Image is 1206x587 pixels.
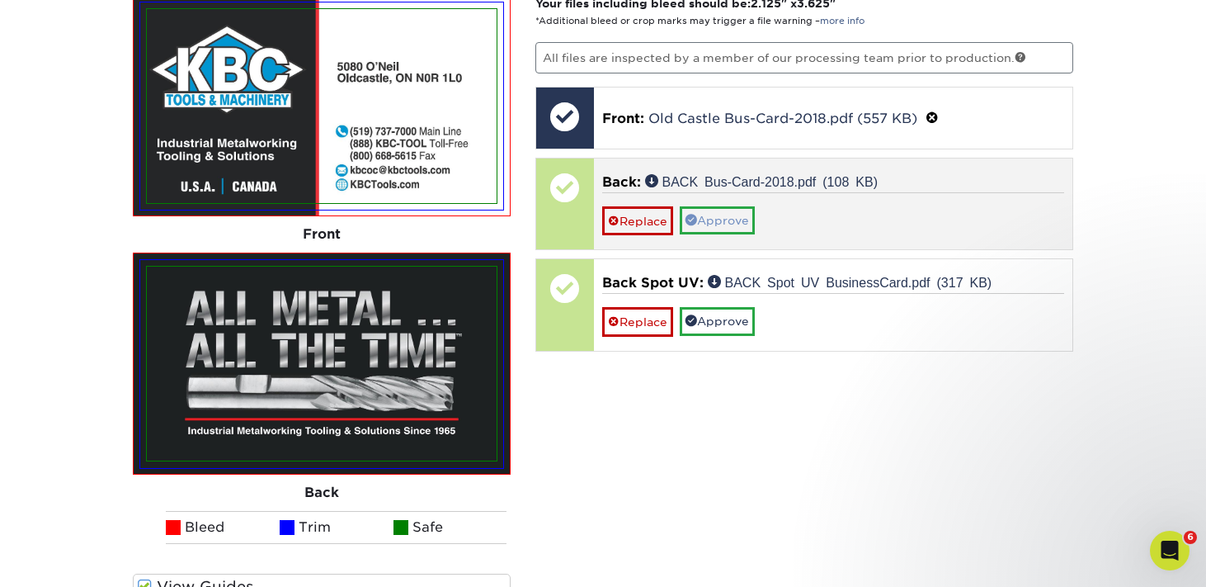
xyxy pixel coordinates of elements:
li: Safe [393,511,507,544]
li: Bleed [166,511,280,544]
div: Back [133,475,511,511]
a: more info [820,16,864,26]
span: 6 [1184,531,1197,544]
div: Front [133,216,511,253]
span: Back: [602,174,641,190]
a: BACK Bus-Card-2018.pdf (108 KB) [645,174,878,187]
a: Approve [680,206,755,234]
a: Approve [680,307,755,335]
a: BACK Spot UV BusinessCard.pdf (317 KB) [708,275,992,288]
small: *Additional bleed or crop marks may trigger a file warning – [535,16,864,26]
span: Front: [602,111,644,126]
a: Old Castle Bus-Card-2018.pdf (557 KB) [648,111,917,126]
a: Replace [602,206,673,235]
p: All files are inspected by a member of our processing team prior to production. [535,42,1074,73]
a: Replace [602,307,673,336]
iframe: Intercom live chat [1150,531,1190,570]
li: Trim [280,511,393,544]
span: Back Spot UV: [602,275,704,291]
